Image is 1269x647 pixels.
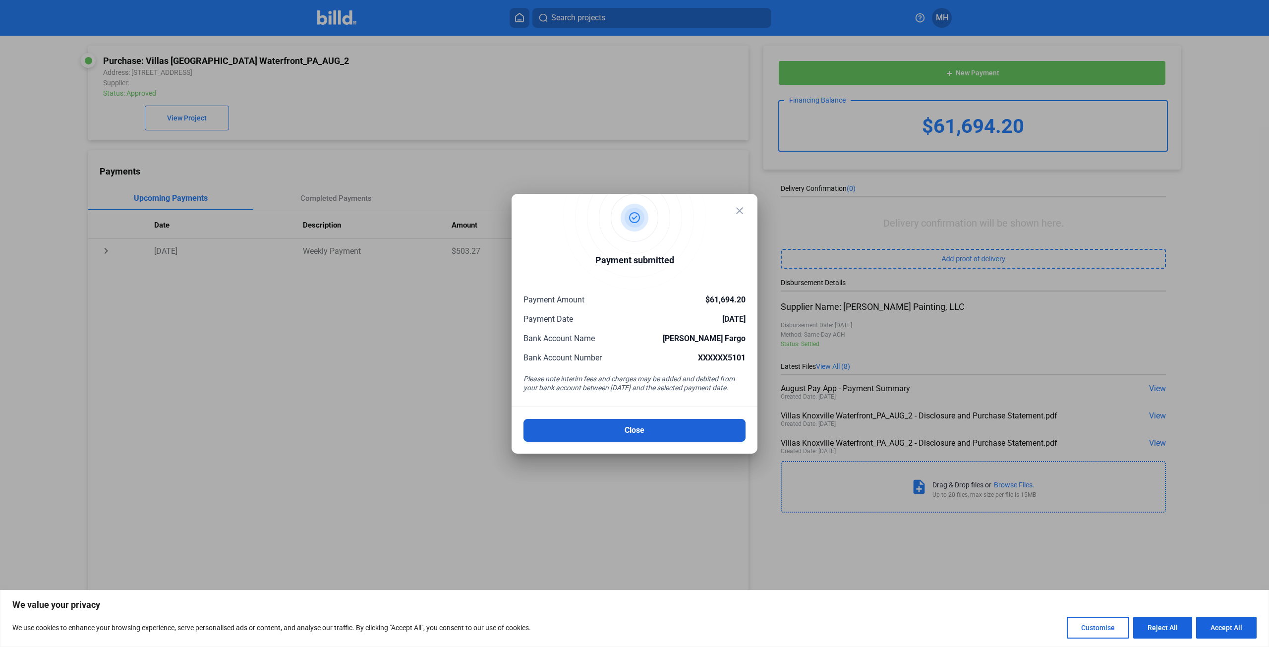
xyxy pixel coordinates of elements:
[523,295,584,304] span: Payment Amount
[595,253,674,270] div: Payment submitted
[722,314,746,324] span: [DATE]
[734,205,746,217] mat-icon: close
[523,314,573,324] span: Payment Date
[523,419,746,442] button: Close
[523,353,602,362] span: Bank Account Number
[12,599,1257,611] p: We value your privacy
[1196,617,1257,639] button: Accept All
[523,374,746,395] div: Please note interim fees and charges may be added and debited from your bank account between [DAT...
[12,622,531,634] p: We use cookies to enhance your browsing experience, serve personalised ads or content, and analys...
[1133,617,1192,639] button: Reject All
[663,334,746,343] span: [PERSON_NAME] Fargo
[705,295,746,304] span: $61,694.20
[523,334,595,343] span: Bank Account Name
[1067,617,1129,639] button: Customise
[698,353,746,362] span: XXXXXX5101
